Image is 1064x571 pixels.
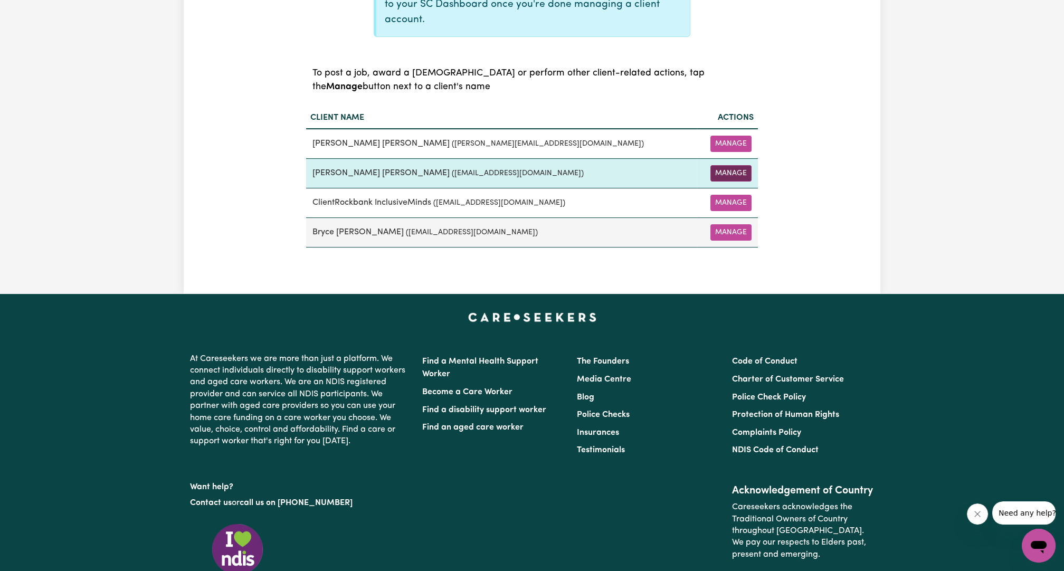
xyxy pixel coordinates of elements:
button: Manage [710,136,752,152]
a: Protection of Human Rights [732,411,839,419]
span: Need any help? [6,7,64,16]
p: Want help? [190,477,410,493]
a: The Founders [577,357,629,366]
a: Blog [577,393,594,402]
small: ( [EMAIL_ADDRESS][DOMAIN_NAME] ) [406,229,538,236]
p: Careseekers acknowledges the Traditional Owners of Country throughout [GEOGRAPHIC_DATA]. We pay o... [732,497,874,565]
caption: To post a job, award a [DEMOGRAPHIC_DATA] or perform other client-related actions, tap the button... [306,54,758,107]
a: Become a Care Worker [422,388,512,396]
a: Code of Conduct [732,357,797,366]
button: Manage [710,195,752,211]
a: Police Checks [577,411,630,419]
td: [PERSON_NAME] [PERSON_NAME] [306,158,697,188]
a: Find an aged care worker [422,423,524,432]
h2: Acknowledgement of Country [732,484,874,497]
th: Actions [697,107,758,129]
button: Manage [710,224,752,241]
a: NDIS Code of Conduct [732,446,819,454]
a: Insurances [577,429,619,437]
b: Manage [326,82,363,91]
td: Bryce [PERSON_NAME] [306,217,697,247]
a: call us on [PHONE_NUMBER] [240,499,353,507]
td: ClientRockbank InclusiveMinds [306,188,697,217]
button: Manage [710,165,752,182]
iframe: Message from company [992,501,1056,525]
a: Complaints Policy [732,429,801,437]
a: Testimonials [577,446,625,454]
a: Careseekers home page [468,313,596,321]
a: Media Centre [577,375,631,384]
p: or [190,493,410,513]
td: [PERSON_NAME] [PERSON_NAME] [306,129,697,159]
small: ( [PERSON_NAME][EMAIL_ADDRESS][DOMAIN_NAME] ) [452,140,644,148]
a: Contact us [190,499,232,507]
iframe: Button to launch messaging window [1022,529,1056,563]
small: ( [EMAIL_ADDRESS][DOMAIN_NAME] ) [433,199,565,207]
th: Client name [306,107,697,129]
a: Charter of Customer Service [732,375,844,384]
p: At Careseekers we are more than just a platform. We connect individuals directly to disability su... [190,349,410,452]
iframe: Close message [967,503,988,525]
a: Find a Mental Health Support Worker [422,357,538,378]
a: Find a disability support worker [422,406,546,414]
a: Police Check Policy [732,393,806,402]
small: ( [EMAIL_ADDRESS][DOMAIN_NAME] ) [452,169,584,177]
